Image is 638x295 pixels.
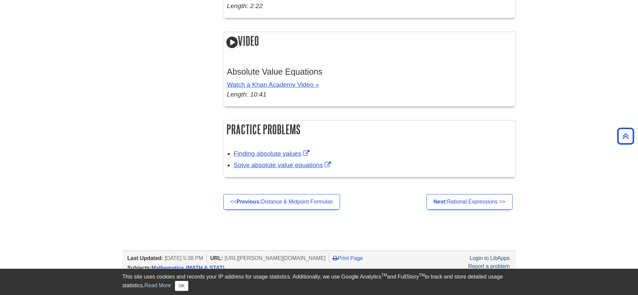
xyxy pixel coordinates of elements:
strong: Next: [434,199,447,205]
span: Last Updated: [127,255,163,261]
span: URL: [210,255,223,261]
a: Login to LibApps [470,255,510,261]
a: Mathematics (MATH & STAT) [152,265,225,271]
a: Print Page [333,255,363,261]
i: Print Page [333,255,338,261]
a: Link opens in new window [234,150,311,157]
a: Next:Rational Expressions >> [426,194,512,210]
strong: Previous: [236,199,261,205]
a: Report a problem [468,263,510,269]
h2: Practice Problems [224,120,516,138]
a: Read More [144,283,171,288]
div: This site uses cookies and records your IP address for usage statistics. Additionally, we use Goo... [122,273,516,291]
em: Length: 10:41 [227,91,266,98]
h3: Absolute Value Equations [227,67,512,77]
a: Back to Top [615,132,636,141]
a: <<Previous:Distance & Midpoint Formulas [223,194,340,210]
sup: TM [381,273,387,278]
sup: TM [419,273,425,278]
span: [DATE] 5:38 PM [165,255,203,261]
em: Length: 2:22 [227,2,263,9]
span: [URL][PERSON_NAME][DOMAIN_NAME] [225,255,326,261]
h2: Video [224,32,516,51]
button: Close [175,281,188,291]
a: Watch a Khan Academy Video » [227,81,319,88]
span: Subjects: [127,265,152,271]
a: Link opens in new window [234,161,333,169]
